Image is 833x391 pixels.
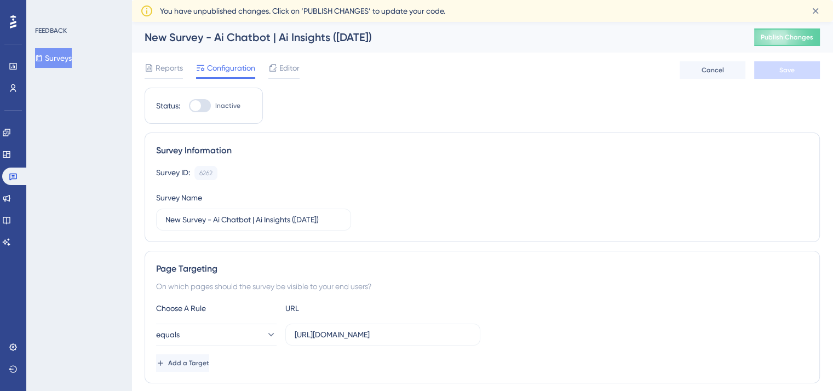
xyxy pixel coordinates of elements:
div: Choose A Rule [156,302,277,315]
span: Cancel [702,66,724,74]
button: equals [156,324,277,346]
div: On which pages should the survey be visible to your end users? [156,280,808,293]
span: Configuration [207,61,255,74]
span: Publish Changes [761,33,813,42]
button: Cancel [680,61,745,79]
span: You have unpublished changes. Click on ‘PUBLISH CHANGES’ to update your code. [160,4,445,18]
div: URL [285,302,406,315]
button: Surveys [35,48,72,68]
div: Survey Information [156,144,808,157]
input: yourwebsite.com/path [295,329,471,341]
iframe: UserGuiding AI Assistant Launcher [787,348,820,381]
div: FEEDBACK [35,26,67,35]
span: equals [156,328,180,341]
div: Page Targeting [156,262,808,275]
span: Inactive [215,101,240,110]
div: 6262 [199,169,212,177]
span: Editor [279,61,300,74]
span: Reports [156,61,183,74]
button: Add a Target [156,354,209,372]
div: Survey Name [156,191,202,204]
input: Type your Survey name [165,214,342,226]
button: Save [754,61,820,79]
span: Add a Target [168,359,209,367]
div: Survey ID: [156,166,190,180]
span: Save [779,66,795,74]
div: Status: [156,99,180,112]
button: Publish Changes [754,28,820,46]
div: New Survey - Ai Chatbot | Ai Insights ([DATE]) [145,30,727,45]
